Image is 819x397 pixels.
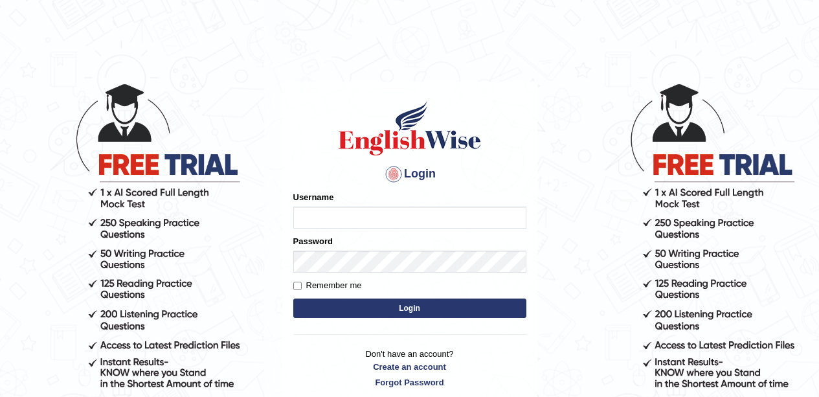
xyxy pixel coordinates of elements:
[293,279,362,292] label: Remember me
[293,191,334,203] label: Username
[293,376,526,389] a: Forgot Password
[293,361,526,373] a: Create an account
[293,299,526,318] button: Login
[293,348,526,388] p: Don't have an account?
[293,164,526,185] h4: Login
[336,99,484,157] img: Logo of English Wise sign in for intelligent practice with AI
[293,282,302,290] input: Remember me
[293,235,333,247] label: Password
